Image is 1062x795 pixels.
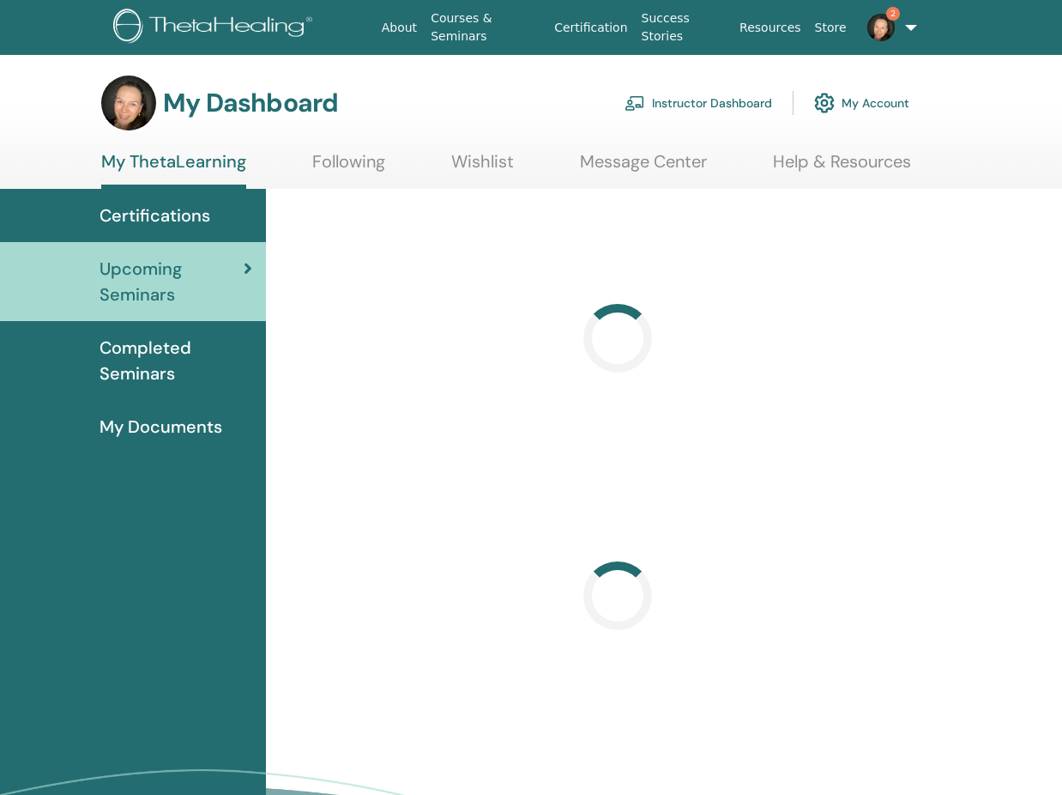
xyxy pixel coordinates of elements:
[163,88,338,118] h3: My Dashboard
[101,151,246,189] a: My ThetaLearning
[100,203,210,228] span: Certifications
[773,151,911,185] a: Help & Resources
[312,151,385,185] a: Following
[580,151,707,185] a: Message Center
[886,7,900,21] span: 2
[625,84,772,122] a: Instructor Dashboard
[733,12,808,44] a: Resources
[424,3,547,52] a: Courses & Seminars
[100,335,252,386] span: Completed Seminars
[814,88,835,118] img: cog.svg
[100,414,222,440] span: My Documents
[451,151,514,185] a: Wishlist
[814,84,909,122] a: My Account
[625,95,645,111] img: chalkboard-teacher.svg
[375,12,424,44] a: About
[635,3,733,52] a: Success Stories
[101,76,156,130] img: default.jpg
[547,12,634,44] a: Certification
[113,9,318,47] img: logo.png
[808,12,854,44] a: Store
[100,256,244,307] span: Upcoming Seminars
[867,14,895,41] img: default.jpg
